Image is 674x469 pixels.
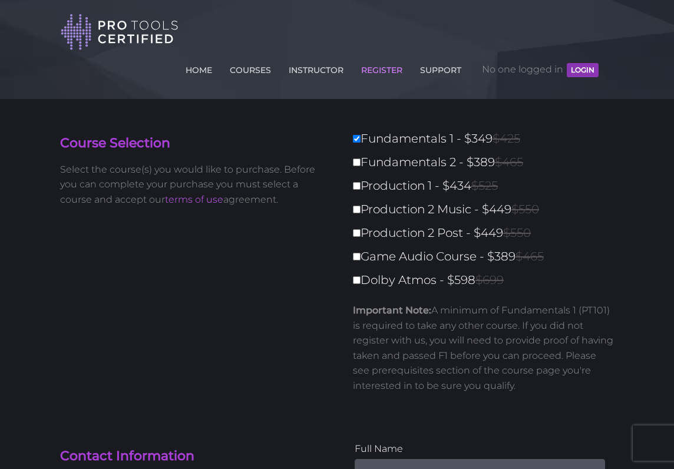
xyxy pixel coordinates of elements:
[353,246,621,267] label: Game Audio Course - $389
[165,194,223,205] a: terms of use
[482,52,599,87] span: No one logged in
[61,13,179,51] img: Pro Tools Certified Logo
[353,253,361,260] input: Game Audio Course - $389$465
[353,182,361,190] input: Production 1 - $434$525
[353,229,361,237] input: Production 2 Post - $449$550
[417,58,464,77] a: SUPPORT
[503,226,531,240] span: $550
[353,135,361,143] input: Fundamentals 1 - $349$425
[353,128,621,149] label: Fundamentals 1 - $349
[353,176,621,196] label: Production 1 - $434
[227,58,274,77] a: COURSES
[60,447,328,465] h4: Contact Information
[353,270,621,290] label: Dolby Atmos - $598
[495,155,523,169] span: $465
[353,206,361,213] input: Production 2 Music - $449$550
[471,179,498,193] span: $525
[353,303,614,394] p: A minimum of Fundamentals 1 (PT101) is required to take any other course. If you did not register...
[511,202,539,216] span: $550
[493,131,520,146] span: $425
[355,441,605,457] label: Full Name
[60,162,328,207] p: Select the course(s) you would like to purchase. Before you can complete your purchase you must s...
[353,199,621,220] label: Production 2 Music - $449
[353,152,621,173] label: Fundamentals 2 - $389
[286,58,346,77] a: INSTRUCTOR
[183,58,215,77] a: HOME
[353,223,621,243] label: Production 2 Post - $449
[516,249,544,263] span: $465
[475,273,504,287] span: $699
[353,276,361,284] input: Dolby Atmos - $598$699
[60,134,328,153] h4: Course Selection
[353,158,361,166] input: Fundamentals 2 - $389$465
[353,305,431,316] strong: Important Note:
[567,63,599,77] button: LOGIN
[358,58,405,77] a: REGISTER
